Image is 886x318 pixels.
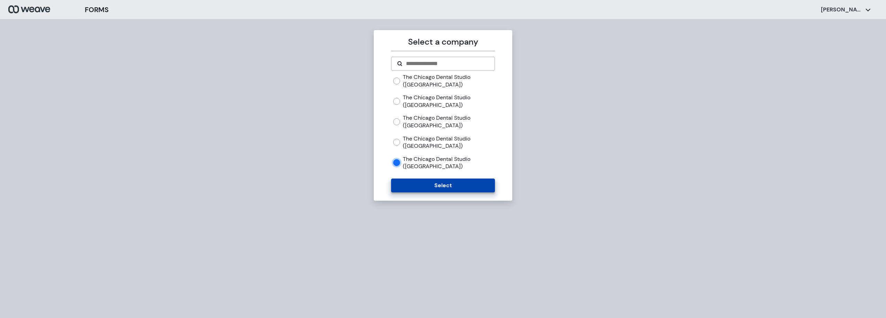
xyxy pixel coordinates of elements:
[403,155,495,170] label: The Chicago Dental Studio ([GEOGRAPHIC_DATA])
[821,6,862,13] p: [PERSON_NAME]
[391,179,495,192] button: Select
[403,135,495,150] label: The Chicago Dental Studio ([GEOGRAPHIC_DATA])
[405,60,489,68] input: Search
[391,36,495,48] p: Select a company
[403,73,495,88] label: The Chicago Dental Studio ([GEOGRAPHIC_DATA])
[403,94,495,109] label: The Chicago Dental Studio ([GEOGRAPHIC_DATA])
[403,114,495,129] label: The Chicago Dental Studio ([GEOGRAPHIC_DATA])
[85,4,109,15] h3: FORMS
